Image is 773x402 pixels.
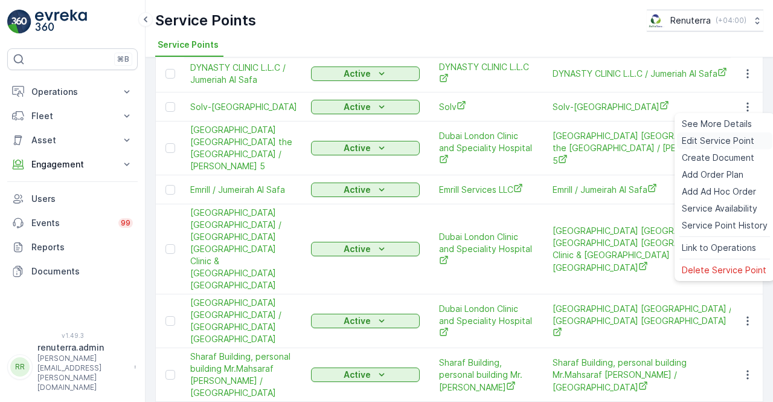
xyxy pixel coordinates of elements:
div: Toggle Row Selected [165,69,175,79]
a: Documents [7,259,138,284]
p: Service Points [155,11,256,30]
span: Create Document [682,152,754,164]
p: ⌘B [117,54,129,64]
div: Toggle Row Selected [165,370,175,380]
span: Solv-[GEOGRAPHIC_DATA] [190,101,299,113]
button: Active [311,183,420,197]
p: Fleet [31,110,114,122]
a: Users [7,187,138,211]
a: Dubai London / Dubai London Clinic & Speciality Hospital Jumeirah Al Safa [190,207,299,291]
span: [GEOGRAPHIC_DATA] [GEOGRAPHIC_DATA] the [GEOGRAPHIC_DATA] / [PERSON_NAME] 5 [190,124,299,172]
span: Add Order Plan [682,169,743,181]
a: Reports [7,235,138,259]
span: [GEOGRAPHIC_DATA] [GEOGRAPHIC_DATA] / [GEOGRAPHIC_DATA] [GEOGRAPHIC_DATA] [190,297,299,345]
a: Solv-Al Safa Park [190,101,299,113]
a: Dubai London Clinic and Speciality Hospital [439,231,533,268]
img: Screenshot_2024-07-26_at_13.33.01.png [647,14,666,27]
span: Edit Service Point [682,135,754,147]
button: Operations [7,80,138,104]
p: Operations [31,86,114,98]
p: [PERSON_NAME][EMAIL_ADDRESS][PERSON_NAME][DOMAIN_NAME] [37,354,128,392]
p: Active [344,369,371,381]
a: Dubai London / Dubai London Hospital Jumeirah Al Safa [553,303,734,340]
a: Sharaf Building, personal building Mr.Mahsaraf Ghafoor [439,357,533,394]
img: logo_light-DOdMpM7g.png [35,10,87,34]
p: 99 [121,218,130,228]
button: Asset [7,128,138,152]
p: Active [344,68,371,80]
span: Sharaf Building, personal building Mr.Mahsaraf [PERSON_NAME] / [GEOGRAPHIC_DATA] [553,357,734,394]
a: DYNASTY CLINIC L.L.C / Jumeriah Al Safa [190,62,299,86]
a: Edit Service Point [677,132,772,149]
a: See More Details [677,115,772,132]
a: Dubai London Clinic and Speciality Hospital [439,303,533,340]
a: Emrill Services LLC [439,183,533,196]
p: Asset [31,134,114,146]
a: Sharaf Building, personal building Mr.Mahsaraf Ghafoor / Wadi Al Safa Liwan [190,351,299,399]
a: Dubai London the Villa Clinic / Wade Al Safa 5 [553,130,734,167]
button: Engagement [7,152,138,177]
div: Toggle Row Selected [165,316,175,326]
span: Service Availability [682,203,757,215]
p: Users [31,193,133,205]
span: Solv-[GEOGRAPHIC_DATA] [553,100,734,113]
span: Delete Service Point [682,264,766,276]
a: Dubai London / Dubai London Clinic & Speciality Hospital Jumeirah Al Safa [553,225,734,274]
button: Renuterra(+04:00) [647,10,763,31]
span: Service Point History [682,219,768,232]
p: Active [344,315,371,327]
p: Renuterra [670,15,711,27]
div: Toggle Row Selected [165,185,175,195]
button: RRrenuterra.admin[PERSON_NAME][EMAIL_ADDRESS][PERSON_NAME][DOMAIN_NAME] [7,342,138,392]
span: v 1.49.3 [7,332,138,339]
div: Toggle Row Selected [165,244,175,254]
span: [GEOGRAPHIC_DATA] [GEOGRAPHIC_DATA] / [GEOGRAPHIC_DATA] [GEOGRAPHIC_DATA] [553,303,734,340]
button: Active [311,368,420,382]
a: Emrill / Jumeirah Al Safa [190,184,299,196]
p: Reports [31,241,133,253]
span: Link to Operations [682,242,756,254]
p: renuterra.admin [37,342,128,354]
button: Active [311,141,420,155]
a: Dubai London / Dubai London Hospital Jumeirah Al Safa [190,297,299,345]
span: See More Details [682,118,752,130]
p: Active [344,243,371,255]
span: Sharaf Building, personal building Mr.Mahsaraf [PERSON_NAME] / [GEOGRAPHIC_DATA] [190,351,299,399]
a: Dubai London the Villa Clinic / Wade Al Safa 5 [190,124,299,172]
button: Active [311,66,420,81]
p: Documents [31,265,133,277]
a: Emrill / Jumeirah Al Safa [553,183,734,196]
p: Events [31,217,111,229]
p: ( +04:00 ) [716,16,746,25]
span: Sharaf Building, personal building Mr.[PERSON_NAME] [439,357,533,394]
span: [GEOGRAPHIC_DATA] [GEOGRAPHIC_DATA] / [GEOGRAPHIC_DATA] [GEOGRAPHIC_DATA] Clinic & [GEOGRAPHIC_DA... [190,207,299,291]
p: Active [344,101,371,113]
span: [GEOGRAPHIC_DATA] [GEOGRAPHIC_DATA] / [GEOGRAPHIC_DATA] [GEOGRAPHIC_DATA] Clinic & [GEOGRAPHIC_DA... [553,225,734,274]
div: Toggle Row Selected [165,102,175,112]
a: DYNASTY CLINIC L.L.C / Jumeriah Al Safa [553,67,734,80]
a: Dubai London Clinic and Speciality Hospital [439,130,533,167]
p: Active [344,142,371,154]
button: Active [311,100,420,114]
span: Add Ad Hoc Order [682,186,756,198]
div: RR [10,357,30,377]
span: Service Points [158,39,219,51]
a: DYNASTY CLINIC L.L.C [439,61,533,86]
a: Solv [439,100,533,113]
button: Active [311,314,420,328]
a: Events99 [7,211,138,235]
img: logo [7,10,31,34]
p: Engagement [31,158,114,170]
button: Active [311,242,420,256]
button: Fleet [7,104,138,128]
a: Sharaf Building, personal building Mr.Mahsaraf Ghafoor / Wadi Al Safa Liwan [553,357,734,394]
